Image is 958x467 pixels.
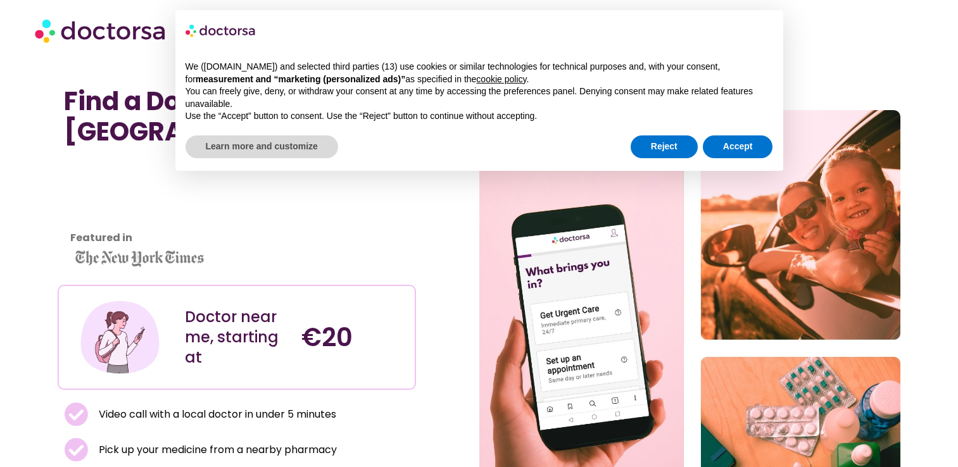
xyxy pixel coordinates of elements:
[186,135,338,158] button: Learn more and customize
[186,61,773,85] p: We ([DOMAIN_NAME]) and selected third parties (13) use cookies or similar technologies for techni...
[96,406,336,423] span: Video call with a local doctor in under 5 minutes
[301,322,405,352] h4: €20
[96,441,337,459] span: Pick up your medicine from a nearby pharmacy
[476,74,526,84] a: cookie policy
[64,159,178,254] iframe: Customer reviews powered by Trustpilot
[703,135,773,158] button: Accept
[79,296,161,378] img: Illustration depicting a young woman in a casual outfit, engaged with her smartphone. She has a p...
[70,230,132,245] strong: Featured in
[64,86,410,147] h1: Find a Doctor Near Me in [GEOGRAPHIC_DATA]
[186,20,256,40] img: logo
[186,85,773,110] p: You can freely give, deny, or withdraw your consent at any time by accessing the preferences pane...
[631,135,698,158] button: Reject
[185,307,289,368] div: Doctor near me, starting at
[196,74,405,84] strong: measurement and “marketing (personalized ads)”
[186,110,773,123] p: Use the “Accept” button to consent. Use the “Reject” button to continue without accepting.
